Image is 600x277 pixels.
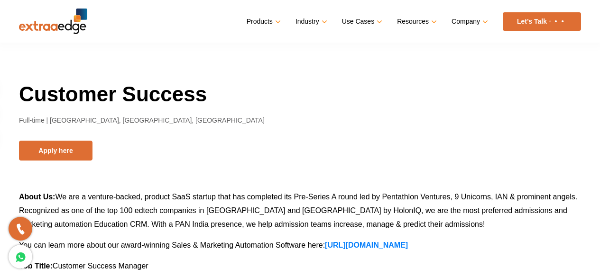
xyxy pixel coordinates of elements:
b: : [53,193,55,201]
b: : [50,262,53,270]
a: [URL][DOMAIN_NAME] [325,241,408,249]
b: Job Title [19,262,50,270]
a: Let’s Talk [503,12,581,31]
span: We are a venture-backed, product SaaS startup that has completed its Pre-Series A round led by Pe... [19,193,577,228]
button: Apply here [19,141,92,161]
a: Company [452,15,486,28]
a: Use Cases [342,15,380,28]
h1: Customer Success [19,80,581,107]
span: Customer Success Manager [53,262,148,270]
p: Full-time | [GEOGRAPHIC_DATA], [GEOGRAPHIC_DATA], [GEOGRAPHIC_DATA] [19,115,581,126]
a: Resources [397,15,435,28]
a: Products [247,15,279,28]
b: About Us [19,193,53,201]
a: Industry [295,15,325,28]
span: You can learn more about our award-winning Sales & Marketing Automation Software here: [19,241,325,249]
